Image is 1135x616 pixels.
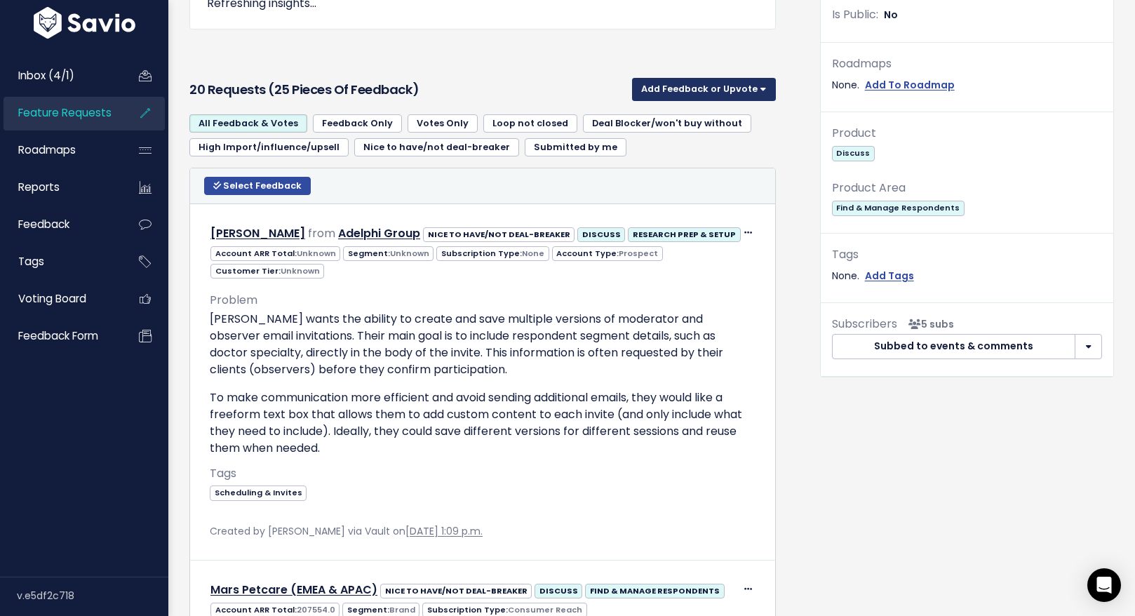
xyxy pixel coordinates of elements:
[189,80,626,100] h3: 20 Requests (25 pieces of Feedback)
[832,146,875,161] span: Discuss
[428,229,570,240] strong: NICE TO HAVE/NOT DEAL-BREAKER
[582,229,621,240] strong: DISCUSS
[354,138,519,156] a: Nice to have/not deal-breaker
[4,208,116,241] a: Feedback
[30,7,139,39] img: logo-white.9d6f32f41409.svg
[832,123,1102,144] div: Product
[832,178,1102,199] div: Product Area
[4,134,116,166] a: Roadmaps
[18,217,69,232] span: Feedback
[338,225,420,241] a: Adelphi Group
[210,292,257,308] span: Problem
[297,248,336,259] span: Unknown
[189,138,349,156] a: High Import/influence/upsell
[313,114,402,133] a: Feedback Only
[4,320,116,352] a: Feedback form
[632,78,776,100] button: Add Feedback or Upvote
[832,6,878,22] span: Is Public:
[18,105,112,120] span: Feature Requests
[210,225,305,241] a: [PERSON_NAME]
[619,248,658,259] span: Prospect
[189,114,307,133] a: All Feedback & Votes
[832,76,1102,94] div: None.
[210,485,307,499] a: Scheduling & Invites
[832,245,1102,265] div: Tags
[389,604,415,615] span: Brand
[204,177,311,195] button: Select Feedback
[884,8,898,22] span: No
[4,60,116,92] a: Inbox (4/1)
[210,486,307,500] span: Scheduling & Invites
[436,246,549,261] span: Subscription Type:
[508,604,582,615] span: Consumer Reach
[525,138,626,156] a: Submitted by me
[4,246,116,278] a: Tags
[522,248,544,259] span: None
[903,317,954,331] span: <p><strong>Subscribers</strong><br><br> - Kelly Kendziorski<br> - Migui Franco<br> - Tom Recaldin...
[583,114,751,133] a: Deal Blocker/won't buy without
[405,524,483,538] a: [DATE] 1:09 p.m.
[281,265,320,276] span: Unknown
[210,311,755,378] p: [PERSON_NAME] wants the ability to create and save multiple versions of moderator and observer em...
[343,246,434,261] span: Segment:
[210,389,755,457] p: To make communication more efficient and avoid sending additional emails, they would like a freef...
[590,585,720,596] strong: FIND & MANAGE RESPONDENTS
[832,267,1102,285] div: None.
[17,577,168,614] div: v.e5df2c718
[210,465,236,481] span: Tags
[210,524,483,538] span: Created by [PERSON_NAME] via Vault on
[408,114,478,133] a: Votes Only
[552,246,663,261] span: Account Type:
[297,604,335,615] span: 207554.0
[539,585,578,596] strong: DISCUSS
[210,264,324,279] span: Customer Tier:
[210,246,340,261] span: Account ARR Total:
[223,180,302,192] span: Select Feedback
[18,254,44,269] span: Tags
[390,248,429,259] span: Unknown
[385,585,528,596] strong: NICE TO HAVE/NOT DEAL-BREAKER
[832,201,965,215] span: Find & Manage Respondents
[18,68,74,83] span: Inbox (4/1)
[832,334,1076,359] button: Subbed to events & comments
[1087,568,1121,602] div: Open Intercom Messenger
[18,328,98,343] span: Feedback form
[865,267,914,285] a: Add Tags
[18,180,60,194] span: Reports
[865,76,955,94] a: Add To Roadmap
[832,316,897,332] span: Subscribers
[633,229,736,240] strong: RESEARCH PREP & SETUP
[832,54,1102,74] div: Roadmaps
[4,97,116,129] a: Feature Requests
[18,142,76,157] span: Roadmaps
[18,291,86,306] span: Voting Board
[308,225,335,241] span: from
[210,582,377,598] a: Mars Petcare (EMEA & APAC)
[4,283,116,315] a: Voting Board
[4,171,116,203] a: Reports
[483,114,577,133] a: Loop not closed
